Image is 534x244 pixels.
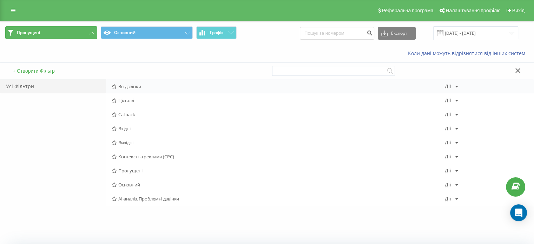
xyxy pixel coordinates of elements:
button: Експорт [378,27,416,40]
span: Реферальна програма [382,8,434,13]
span: Пропущені [112,168,445,173]
span: Вхідні [112,126,445,131]
span: Основний [112,182,445,187]
span: Графік [210,30,224,35]
span: Цільові [112,98,445,103]
div: Дії [445,154,451,159]
span: Всі дзвінки [112,84,445,89]
button: Графік [196,26,237,39]
div: Дії [445,140,451,145]
button: Основний [101,26,193,39]
span: Налаштування профілю [446,8,500,13]
div: Дії [445,182,451,187]
a: Коли дані можуть відрізнятися вiд інших систем [408,50,529,57]
input: Пошук за номером [300,27,374,40]
span: Вихідні [112,140,445,145]
span: Контекстна реклама (CPC) [112,154,445,159]
div: Усі Фільтри [0,79,106,93]
span: AI-аналіз. Проблемні дзвінки [112,196,445,201]
span: Пропущені [17,30,40,35]
div: Дії [445,126,451,131]
div: Дії [445,84,451,89]
div: Дії [445,196,451,201]
div: Дії [445,168,451,173]
button: + Створити Фільтр [11,68,57,74]
div: Дії [445,112,451,117]
div: Дії [445,98,451,103]
span: Вихід [512,8,525,13]
button: Пропущені [5,26,97,39]
div: Open Intercom Messenger [510,204,527,221]
button: Закрити [513,67,523,75]
span: Callback [112,112,445,117]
